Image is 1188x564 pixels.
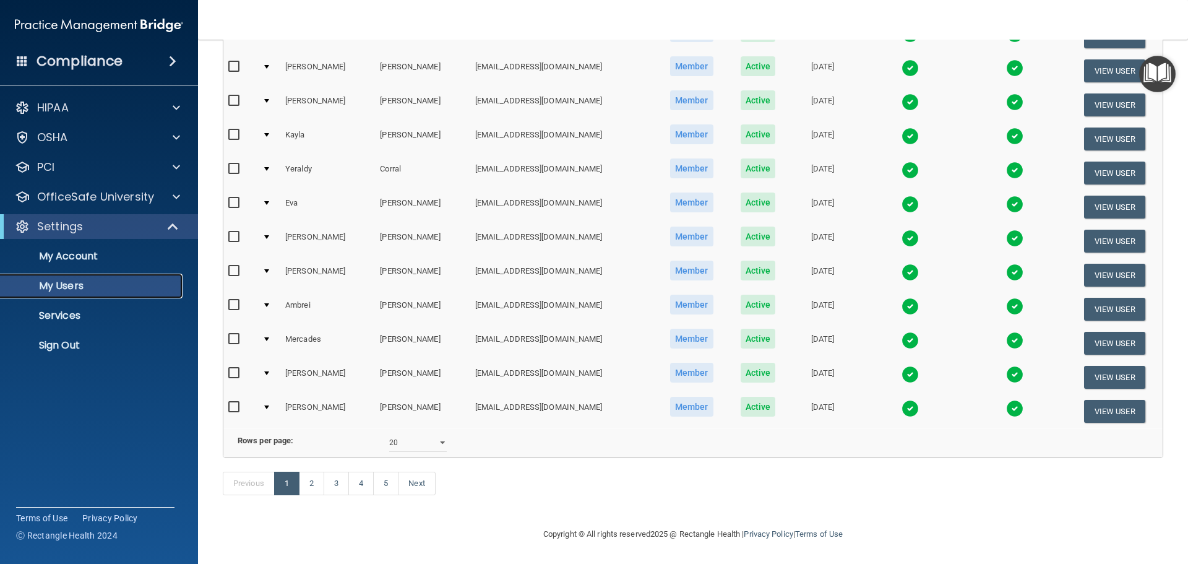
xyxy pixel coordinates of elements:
[788,292,857,326] td: [DATE]
[274,472,299,495] a: 1
[670,158,713,178] span: Member
[375,156,470,190] td: Corral
[470,360,656,394] td: [EMAIL_ADDRESS][DOMAIN_NAME]
[375,394,470,428] td: [PERSON_NAME]
[470,292,656,326] td: [EMAIL_ADDRESS][DOMAIN_NAME]
[788,326,857,360] td: [DATE]
[37,100,69,115] p: HIPAA
[280,292,375,326] td: Ambrei
[280,360,375,394] td: [PERSON_NAME]
[15,130,180,145] a: OSHA
[1084,400,1145,423] button: View User
[16,512,67,524] a: Terms of Use
[741,295,776,315] span: Active
[902,128,919,145] img: tick.e7d51cea.svg
[470,190,656,224] td: [EMAIL_ADDRESS][DOMAIN_NAME]
[902,366,919,383] img: tick.e7d51cea.svg
[470,224,656,258] td: [EMAIL_ADDRESS][DOMAIN_NAME]
[788,258,857,292] td: [DATE]
[375,292,470,326] td: [PERSON_NAME]
[902,196,919,213] img: tick.e7d51cea.svg
[1084,230,1145,253] button: View User
[670,329,713,349] span: Member
[470,394,656,428] td: [EMAIL_ADDRESS][DOMAIN_NAME]
[8,280,177,292] p: My Users
[467,514,919,554] div: Copyright © All rights reserved 2025 @ Rectangle Health | |
[788,156,857,190] td: [DATE]
[280,326,375,360] td: Mercades
[16,529,118,542] span: Ⓒ Rectangle Health 2024
[470,122,656,156] td: [EMAIL_ADDRESS][DOMAIN_NAME]
[375,258,470,292] td: [PERSON_NAME]
[15,160,180,175] a: PCI
[788,224,857,258] td: [DATE]
[902,332,919,349] img: tick.e7d51cea.svg
[670,124,713,144] span: Member
[788,360,857,394] td: [DATE]
[902,298,919,315] img: tick.e7d51cea.svg
[37,53,123,70] h4: Compliance
[8,250,177,262] p: My Account
[280,156,375,190] td: Yeraldy
[37,130,68,145] p: OSHA
[902,230,919,247] img: tick.e7d51cea.svg
[741,397,776,417] span: Active
[470,326,656,360] td: [EMAIL_ADDRESS][DOMAIN_NAME]
[741,261,776,280] span: Active
[470,258,656,292] td: [EMAIL_ADDRESS][DOMAIN_NAME]
[788,88,857,122] td: [DATE]
[470,54,656,88] td: [EMAIL_ADDRESS][DOMAIN_NAME]
[15,219,179,234] a: Settings
[280,224,375,258] td: [PERSON_NAME]
[741,329,776,349] span: Active
[375,326,470,360] td: [PERSON_NAME]
[1006,366,1023,383] img: tick.e7d51cea.svg
[37,160,54,175] p: PCI
[670,261,713,280] span: Member
[280,88,375,122] td: [PERSON_NAME]
[280,54,375,88] td: [PERSON_NAME]
[902,162,919,179] img: tick.e7d51cea.svg
[1006,128,1023,145] img: tick.e7d51cea.svg
[8,310,177,322] p: Services
[280,394,375,428] td: [PERSON_NAME]
[375,360,470,394] td: [PERSON_NAME]
[670,397,713,417] span: Member
[15,100,180,115] a: HIPAA
[280,122,375,156] td: Kayla
[280,258,375,292] td: [PERSON_NAME]
[348,472,374,495] a: 4
[1006,59,1023,77] img: tick.e7d51cea.svg
[1084,93,1145,116] button: View User
[1084,128,1145,150] button: View User
[741,158,776,178] span: Active
[8,339,177,352] p: Sign Out
[902,93,919,111] img: tick.e7d51cea.svg
[744,529,793,539] a: Privacy Policy
[375,122,470,156] td: [PERSON_NAME]
[1006,196,1023,213] img: tick.e7d51cea.svg
[1006,332,1023,349] img: tick.e7d51cea.svg
[741,90,776,110] span: Active
[788,54,857,88] td: [DATE]
[670,56,713,76] span: Member
[1084,162,1145,184] button: View User
[280,190,375,224] td: Eva
[1006,298,1023,315] img: tick.e7d51cea.svg
[795,529,843,539] a: Terms of Use
[1084,332,1145,355] button: View User
[375,190,470,224] td: [PERSON_NAME]
[1006,230,1023,247] img: tick.e7d51cea.svg
[1084,59,1145,82] button: View User
[238,436,293,445] b: Rows per page:
[1084,366,1145,389] button: View User
[37,219,83,234] p: Settings
[670,90,713,110] span: Member
[670,227,713,246] span: Member
[1006,162,1023,179] img: tick.e7d51cea.svg
[741,124,776,144] span: Active
[375,88,470,122] td: [PERSON_NAME]
[902,264,919,281] img: tick.e7d51cea.svg
[223,472,275,495] a: Previous
[788,190,857,224] td: [DATE]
